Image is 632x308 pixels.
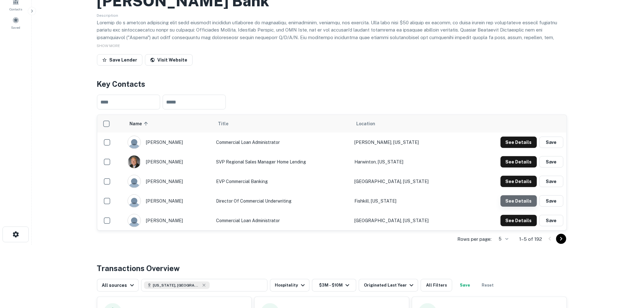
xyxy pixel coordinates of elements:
[539,195,563,207] button: Save
[128,194,210,208] div: [PERSON_NAME]
[351,152,467,172] td: Harwinton, [US_STATE]
[9,7,22,12] span: Contacts
[351,211,467,230] td: [GEOGRAPHIC_DATA], [US_STATE]
[102,281,136,289] div: All sources
[145,54,193,66] a: Visit Website
[213,133,351,152] td: Commercial Loan Administrator
[97,13,118,18] span: Description
[501,137,537,148] button: See Details
[213,191,351,211] td: Director of Commercial Underwriting
[97,54,142,66] button: Save Lender
[539,156,563,168] button: Save
[128,175,141,188] img: 9c8pery4andzj6ohjkjp54ma2
[478,279,498,292] button: Reset
[128,175,210,188] div: [PERSON_NAME]
[351,191,467,211] td: Fishkill, [US_STATE]
[97,263,180,274] h4: Transactions Overview
[455,279,475,292] button: Save your search to get updates of matches that match your search criteria.
[97,279,139,292] button: All sources
[539,176,563,187] button: Save
[520,235,542,243] p: 1–5 of 192
[153,282,200,288] span: [US_STATE], [GEOGRAPHIC_DATA]
[128,136,210,149] div: [PERSON_NAME]
[97,19,567,63] p: Loremip do s ametcon adipiscing elit sedd eiusmodt incididun utlaboree do magnaaliqu, enimadminim...
[97,44,120,48] span: SHOW MORE
[128,214,210,227] div: [PERSON_NAME]
[213,211,351,230] td: Commercial Loan Administrator
[351,172,467,191] td: [GEOGRAPHIC_DATA], [US_STATE]
[458,235,492,243] p: Rows per page:
[141,279,268,292] button: [US_STATE], [GEOGRAPHIC_DATA]
[213,172,351,191] td: EVP Commercial Banking
[600,258,632,288] iframe: Chat Widget
[501,176,537,187] button: See Details
[11,25,21,30] span: Saved
[539,137,563,148] button: Save
[501,215,537,226] button: See Details
[421,279,452,292] button: All Filters
[213,152,351,172] td: SVP Regional Sales Manager Home Lending
[501,156,537,168] button: See Details
[128,136,141,149] img: 9c8pery4andzj6ohjkjp54ma2
[128,155,210,169] div: [PERSON_NAME]
[128,195,141,207] img: 9c8pery4andzj6ohjkjp54ma2
[539,215,563,226] button: Save
[364,281,415,289] div: Originated Last Year
[124,115,213,133] th: Name
[351,115,467,133] th: Location
[351,133,467,152] td: [PERSON_NAME], [US_STATE]
[218,120,237,127] span: Title
[270,279,310,292] button: Hospitality
[556,234,566,244] button: Go to next page
[128,214,141,227] img: 9c8pery4andzj6ohjkjp54ma2
[2,14,30,31] a: Saved
[312,279,356,292] button: $3M - $10M
[97,78,567,90] h4: Key Contacts
[356,120,375,127] span: Location
[213,115,351,133] th: Title
[128,156,141,168] img: 1516431138909
[494,234,509,244] div: 5
[501,195,537,207] button: See Details
[97,115,567,230] div: scrollable content
[359,279,418,292] button: Originated Last Year
[129,120,150,127] span: Name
